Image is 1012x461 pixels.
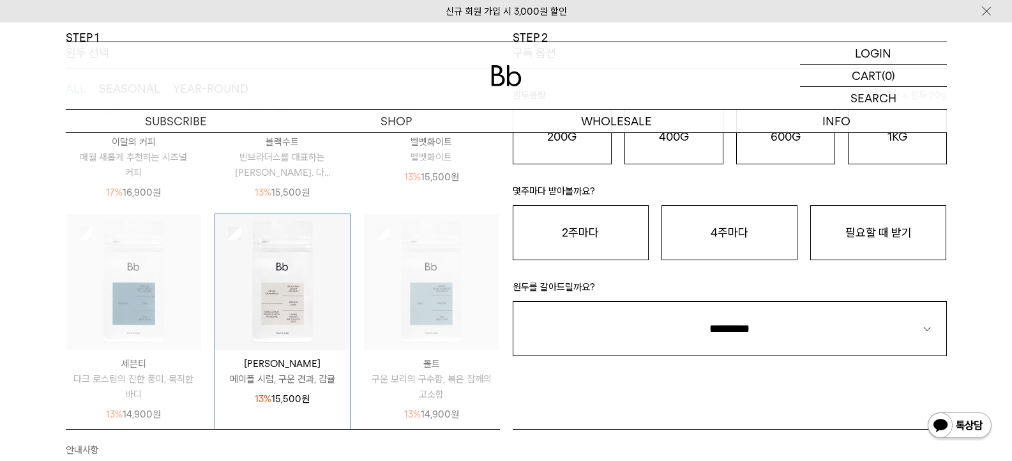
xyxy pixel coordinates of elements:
[513,184,947,205] p: 몇주마다 받아볼까요?
[215,150,350,180] p: 빈브라더스를 대표하는 [PERSON_NAME]. 다...
[106,409,123,420] span: 13%
[255,187,271,198] span: 13%
[215,356,350,371] p: [PERSON_NAME]
[106,407,161,422] p: 14,900
[66,356,201,371] p: 세븐티
[882,65,895,86] p: (0)
[255,391,310,407] p: 15,500
[364,150,499,165] p: 벨벳화이트
[66,214,201,349] img: 상품이미지
[364,214,499,349] img: 상품이미지
[513,109,612,164] button: 200G
[301,393,310,405] span: 원
[926,411,993,442] img: 카카오톡 채널 1:1 채팅 버튼
[255,185,310,200] p: 15,500
[506,110,727,132] p: WHOLESALE
[852,65,882,86] p: CART
[215,371,350,387] p: 메이플 시럽, 구운 견과, 감귤
[215,214,350,349] img: 상품이미지
[106,187,123,198] span: 17%
[66,442,500,460] p: 안내사항
[810,205,946,260] button: 필요할 때 받기
[153,187,161,198] span: 원
[800,65,947,87] a: CART (0)
[286,110,506,132] a: SHOP
[491,65,522,86] img: 로고
[153,409,161,420] span: 원
[364,356,499,371] p: 몰트
[106,185,161,200] p: 16,900
[446,6,567,17] a: 신규 회원 가입 시 3,000원 할인
[659,130,689,143] o: 400G
[66,371,201,402] p: 다크 로스팅의 진한 풍미, 묵직한 바디
[404,409,421,420] span: 13%
[848,109,947,164] button: 1KG
[66,110,286,132] a: SUBSCRIBE
[800,42,947,65] a: LOGIN
[404,407,459,422] p: 14,900
[850,87,896,109] p: SEARCH
[215,134,350,150] p: 블랙수트
[66,150,201,180] p: 매월 새롭게 추천하는 시즈널 커피
[404,169,459,185] p: 15,500
[887,130,907,143] o: 1KG
[727,110,947,132] p: INFO
[855,42,891,64] p: LOGIN
[661,205,797,260] button: 4주마다
[364,371,499,402] p: 구운 보리의 구수함, 볶은 참깨의 고소함
[66,134,201,150] p: 이달의 커피
[771,130,801,143] o: 600G
[404,171,421,183] span: 13%
[513,279,947,301] p: 원두를 갈아드릴까요?
[255,393,271,405] span: 13%
[624,109,723,164] button: 400G
[364,134,499,150] p: 벨벳화이트
[513,205,649,260] button: 2주마다
[736,109,835,164] button: 600G
[451,409,459,420] span: 원
[451,171,459,183] span: 원
[301,187,310,198] span: 원
[547,130,577,143] o: 200G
